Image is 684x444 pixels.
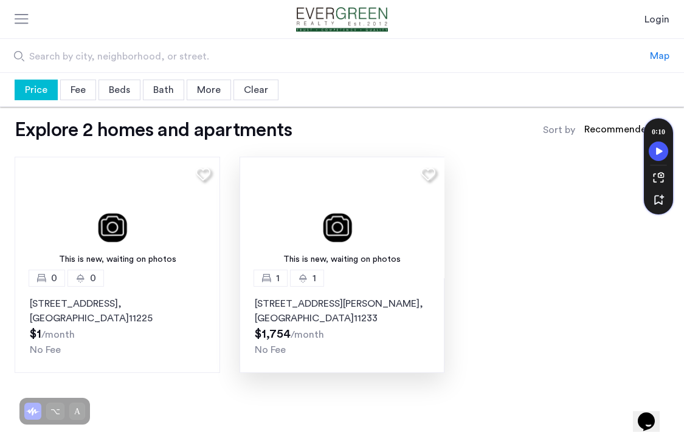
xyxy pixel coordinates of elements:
ng-select: sort-apartment [578,119,669,141]
span: No Fee [255,345,286,355]
span: 1 [313,271,316,285]
span: 1 [276,271,280,285]
div: This is new, waiting on photos [21,253,214,266]
a: This is new, waiting on photos [240,157,445,278]
a: Cazamio Logo [283,7,402,32]
div: Beds [98,80,140,100]
h1: Explore 2 homes and apartments [15,118,292,142]
div: More [187,80,231,100]
span: Fee [71,85,86,95]
span: Search by city, neighborhood, or street. [29,49,549,64]
div: Price [15,80,58,100]
span: $1,754 [255,328,291,340]
div: Clear [233,80,278,100]
p: [STREET_ADDRESS] 11225 [30,296,205,326]
div: Map [650,49,669,63]
img: 3.gif [15,157,220,278]
span: 0 [90,271,96,285]
div: This is new, waiting on photos [246,253,439,266]
label: Sort by [543,123,575,137]
img: logo [283,7,402,32]
a: 00[STREET_ADDRESS], [GEOGRAPHIC_DATA]11225No Fee [15,278,220,373]
div: Recommended [582,122,652,140]
a: Login [644,12,669,27]
sub: /month [41,330,75,340]
p: [STREET_ADDRESS][PERSON_NAME] 11233 [255,296,430,326]
a: 11[STREET_ADDRESS][PERSON_NAME], [GEOGRAPHIC_DATA]11233No Fee [240,278,445,373]
img: 3.gif [240,157,445,278]
div: Bath [143,80,184,100]
span: 0 [51,271,57,285]
span: No Fee [30,345,61,355]
sub: /month [291,330,324,340]
iframe: chat widget [633,395,672,432]
a: This is new, waiting on photos [15,157,220,278]
span: $1 [30,328,41,340]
